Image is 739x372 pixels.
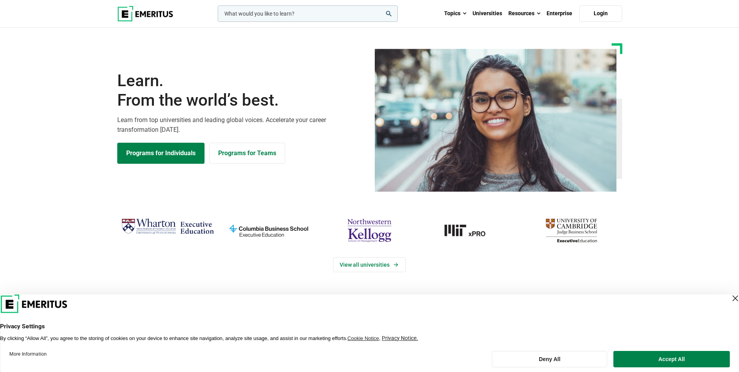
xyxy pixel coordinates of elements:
img: Wharton Executive Education [121,215,214,238]
p: Learn from top universities and leading global voices. Accelerate your career transformation [DATE]. [117,115,365,135]
img: MIT xPRO [424,215,517,246]
a: Explore Programs [117,143,205,164]
a: View Universities [333,257,406,272]
a: Explore for Business [209,143,285,164]
a: MIT-xPRO [424,215,517,246]
input: woocommerce-product-search-field-0 [218,5,398,22]
img: columbia-business-school [222,215,315,246]
img: cambridge-judge-business-school [525,215,618,246]
img: northwestern-kellogg [323,215,416,246]
span: From the world’s best. [117,90,365,110]
img: Learn from the world's best [375,49,617,192]
h1: Learn. [117,71,365,110]
a: Login [579,5,622,22]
